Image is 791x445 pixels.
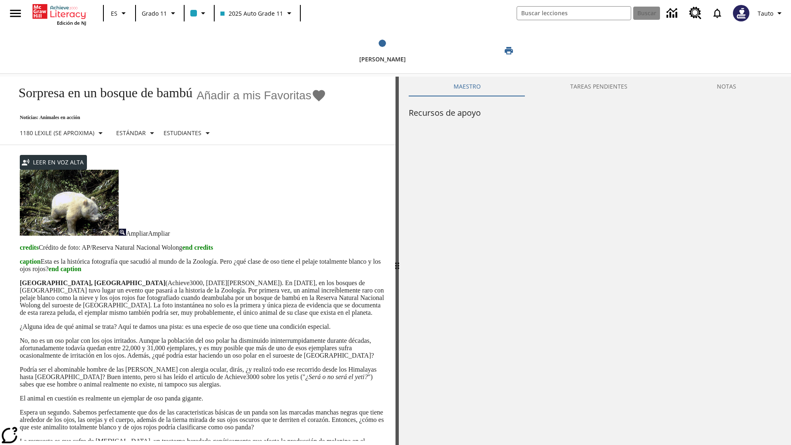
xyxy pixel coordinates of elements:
[20,337,386,359] p: No, no es un oso polar con los ojos irritados. Aunque la población del oso polar ha disminuido in...
[119,229,126,236] img: Ampliar
[399,77,791,445] div: activity
[409,77,525,96] button: Maestro
[758,9,773,18] span: Tauto
[496,43,522,58] button: Imprimir
[20,155,87,170] button: Leer en voz alta
[113,126,160,141] button: Tipo de apoyo, Estándar
[16,126,109,141] button: Seleccione Lexile, 1180 Lexile (Se aproxima)
[20,395,386,402] p: El animal en cuestión es realmente un ejemplar de oso panda gigante.
[138,6,181,21] button: Grado: Grado 11, Elige un grado
[684,2,707,24] a: Centro de recursos, Se abrirá en una pestaña nueva.
[20,366,386,388] p: Podría ser el abominable hombre de las [PERSON_NAME] con alergia ocular, dirás, ¿y realizó todo e...
[160,126,216,141] button: Seleccionar estudiante
[20,244,39,251] span: credits
[728,2,754,24] button: Escoja un nuevo avatar
[197,88,326,103] button: Añadir a mis Favoritas - Sorpresa en un bosque de bambú
[409,106,781,119] h6: Recursos de apoyo
[164,129,201,137] p: Estudiantes
[182,244,213,251] span: end credits
[20,258,41,265] span: caption
[733,5,749,21] img: Avatar
[20,129,94,137] p: 1180 Lexile (Se aproxima)
[148,230,170,237] span: Ampliar
[395,77,399,445] div: Pulsa la tecla de intro o la barra espaciadora y luego presiona las flechas de derecha e izquierd...
[20,170,119,236] img: los pandas albinos en China a veces son confundidos con osos polares
[49,265,82,272] span: end caption
[359,55,406,63] span: [PERSON_NAME]
[525,77,672,96] button: TAREAS PENDIENTES
[409,77,781,96] div: Instructional Panel Tabs
[10,115,326,121] p: Noticias: Animales en acción
[33,2,86,26] div: Portada
[707,2,728,24] a: Notificaciones
[517,7,631,20] input: Buscar campo
[217,6,297,21] button: Clase: 2025 Auto Grade 11, Selecciona una clase
[20,323,386,330] p: ¿Alguna idea de qué animal se trata? Aquí te damos una pista: es una especie de oso que tiene una...
[197,89,311,102] span: Añadir a mis Favoritas
[672,77,781,96] button: NOTAS
[3,1,28,26] button: Abrir el menú lateral
[116,129,146,137] p: Estándar
[20,279,386,316] p: (Achieve3000, [DATE][PERSON_NAME]). En [DATE], en los bosques de [GEOGRAPHIC_DATA] tuvo lugar un ...
[126,230,148,237] span: Ampliar
[10,85,192,101] h1: Sorpresa en un bosque de bambú
[220,9,283,18] span: 2025 Auto Grade 11
[662,2,684,25] a: Centro de información
[57,20,86,26] span: Edición de NJ
[276,28,489,73] button: Lee step 1 of 1
[187,6,211,21] button: El color de la clase es azul claro. Cambiar el color de la clase.
[142,9,167,18] span: Grado 11
[20,258,386,273] p: Esta es la histórica fotografía que sacudió al mundo de la Zoología. Pero ¿qué clase de oso tiene...
[754,6,788,21] button: Perfil/Configuración
[20,279,165,286] strong: [GEOGRAPHIC_DATA], [GEOGRAPHIC_DATA]
[106,6,133,21] button: Lenguaje: ES, Selecciona un idioma
[111,9,117,18] span: ES
[20,244,386,251] p: Crédito de foto: AP/Reserva Natural Nacional Wolong
[20,409,386,431] p: Espera un segundo. Sabemos perfectamente que dos de las caracteristicas básicas de un panda son l...
[305,373,368,380] em: ¿Será o no será el yeti?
